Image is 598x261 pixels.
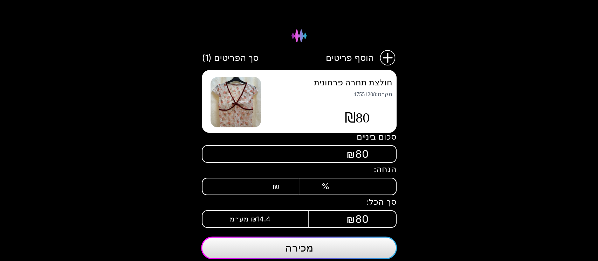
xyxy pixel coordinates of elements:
[346,213,369,225] span: ₪80
[270,91,392,98] span: מק״ט : 47551208
[379,49,397,66] img: הוסף פריטים
[357,132,397,142] span: סכום ביניים
[230,215,270,223] span: ₪14.4 מע״מ
[314,78,392,87] span: חולצת תחרה פרחונית
[346,148,369,160] span: ₪80
[273,182,280,191] span: ₪
[201,237,397,259] button: מכירה
[326,52,374,64] span: הוסף פריטים
[374,164,397,174] span: הנחה:
[211,77,261,127] img: חולצת תחרה פרחונית
[202,52,259,64] span: סך הפריטים (1)
[345,110,370,126] span: ₪80
[366,197,397,207] span: סך הכל:
[285,241,313,254] span: מכירה
[321,182,330,191] span: %
[326,49,397,66] button: הוסף פריטיםהוסף פריטים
